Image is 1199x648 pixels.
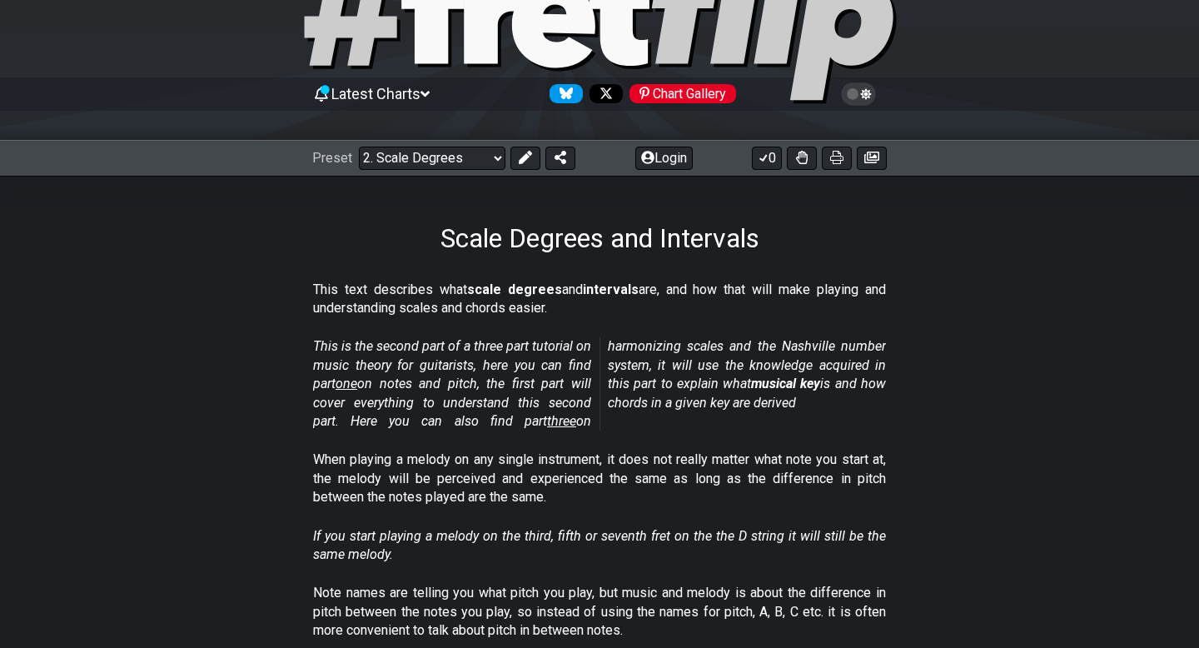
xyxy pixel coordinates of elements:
button: Toggle Dexterity for all fretkits [787,147,817,170]
button: Edit Preset [510,147,540,170]
p: Note names are telling you what pitch you play, but music and melody is about the difference in p... [313,584,886,640]
a: #fretflip at Pinterest [623,84,736,103]
div: Chart Gallery [629,84,736,103]
button: 0 [752,147,782,170]
strong: intervals [583,282,639,297]
p: When playing a melody on any single instrument, it does not really matter what note you start at,... [313,451,886,506]
span: Preset [312,150,352,166]
button: Create image [857,147,887,170]
button: Login [635,147,693,170]
span: Latest Charts [331,85,420,102]
em: If you start playing a melody on the third, fifth or seventh fret on the the D string it will sti... [313,528,886,562]
h1: Scale Degrees and Intervals [440,222,759,254]
span: Toggle light / dark theme [849,87,868,102]
span: one [336,376,357,391]
span: three [547,413,576,429]
button: Share Preset [545,147,575,170]
strong: musical key [751,376,820,391]
a: Follow #fretflip at X [583,84,623,103]
em: This is the second part of a three part tutorial on music theory for guitarists, here you can fin... [313,338,886,429]
button: Print [822,147,852,170]
strong: scale degrees [467,282,562,297]
p: This text describes what and are, and how that will make playing and understanding scales and cho... [313,281,886,318]
select: Preset [359,147,505,170]
a: Follow #fretflip at Bluesky [543,84,583,103]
